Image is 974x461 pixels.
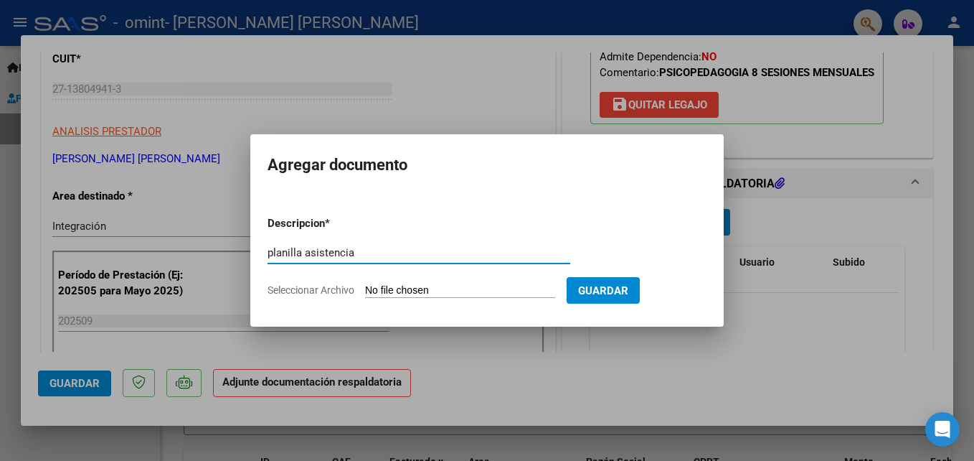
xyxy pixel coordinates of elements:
[578,284,628,297] span: Guardar
[268,152,706,179] h2: Agregar documento
[268,284,354,296] span: Seleccionar Archivo
[925,412,960,447] div: Open Intercom Messenger
[567,277,640,304] button: Guardar
[268,215,399,232] p: Descripcion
